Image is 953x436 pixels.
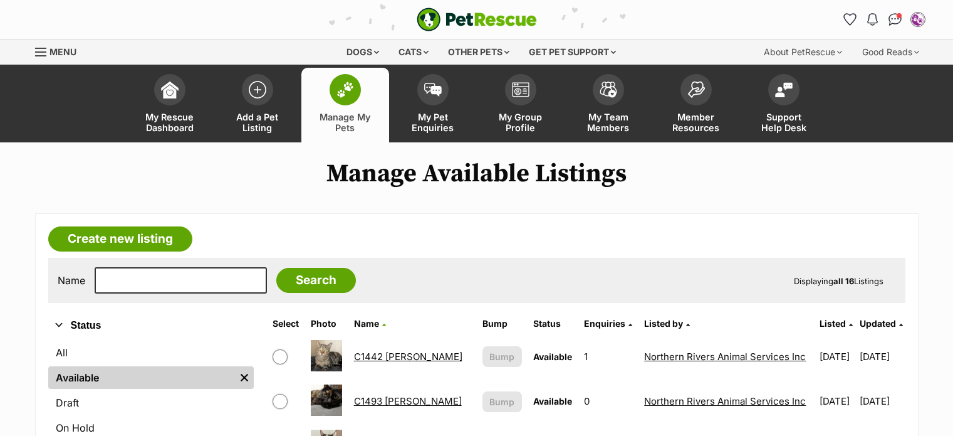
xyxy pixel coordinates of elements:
[740,68,828,142] a: Support Help Desk
[600,82,617,98] img: team-members-icon-5396bd8760b3fe7c0b43da4ab00e1e3bb1a5d9ba89233759b79545d2d3fc5d0d.svg
[533,351,572,362] span: Available
[794,276,883,286] span: Displaying Listings
[482,346,522,367] button: Bump
[908,9,928,29] button: My account
[775,82,793,97] img: help-desk-icon-fdf02630f3aa405de69fd3d07c3f3aa587a6932b1a1747fa1d2bba05be0121f9.svg
[389,68,477,142] a: My Pet Enquiries
[276,268,356,293] input: Search
[644,395,806,407] a: Northern Rivers Animal Services Inc
[520,40,625,65] div: Get pet support
[840,9,928,29] ul: Account quick links
[424,83,442,97] img: pet-enquiries-icon-7e3ad2cf08bfb03b45e93fb7055b45f3efa6380592205ae92323e6603595dc1f.svg
[863,9,883,29] button: Notifications
[477,314,527,334] th: Bump
[815,380,858,423] td: [DATE]
[126,68,214,142] a: My Rescue Dashboard
[644,351,806,363] a: Northern Rivers Animal Services Inc
[755,40,851,65] div: About PetRescue
[489,395,514,408] span: Bump
[888,13,902,26] img: chat-41dd97257d64d25036548639549fe6c8038ab92f7586957e7f3b1b290dea8141.svg
[249,81,266,98] img: add-pet-listing-icon-0afa8454b4691262ce3f59096e99ab1cd57d4a30225e0717b998d2c9b9846f56.svg
[390,40,437,65] div: Cats
[235,366,254,389] a: Remove filter
[860,335,904,378] td: [DATE]
[860,380,904,423] td: [DATE]
[336,82,354,98] img: manage-my-pets-icon-02211641906a0b7f246fdf0571729dbe1e7629f14944591b6c1af311fb30b64b.svg
[533,396,572,407] span: Available
[867,13,877,26] img: notifications-46538b983faf8c2785f20acdc204bb7945ddae34d4c08c2a6579f10ce5e182be.svg
[439,40,518,65] div: Other pets
[820,318,846,329] span: Listed
[885,9,905,29] a: Conversations
[317,112,373,133] span: Manage My Pets
[584,318,625,329] span: translation missing: en.admin.listings.index.attributes.enquiries
[49,46,76,57] span: Menu
[668,112,724,133] span: Member Resources
[840,9,860,29] a: Favourites
[161,81,179,98] img: dashboard-icon-eb2f2d2d3e046f16d808141f083e7271f6b2e854fb5c12c21221c1fb7104beca.svg
[354,318,379,329] span: Name
[644,318,690,329] a: Listed by
[833,276,854,286] strong: all 16
[35,40,85,62] a: Menu
[815,335,858,378] td: [DATE]
[301,68,389,142] a: Manage My Pets
[912,13,924,26] img: Northern Rivers Animal Services Inc profile pic
[492,112,549,133] span: My Group Profile
[48,391,254,414] a: Draft
[48,366,235,389] a: Available
[477,68,565,142] a: My Group Profile
[48,226,192,252] a: Create new listing
[48,341,254,364] a: All
[580,112,637,133] span: My Team Members
[417,8,537,31] a: PetRescue
[354,318,386,329] a: Name
[48,317,254,334] button: Status
[482,391,522,412] button: Bump
[338,40,388,65] div: Dogs
[853,40,928,65] div: Good Reads
[417,8,537,31] img: logo-e224e6f780fb5917bec1dbf3a21bbac754714ae5b6737aabdf751b685950b380.svg
[214,68,301,142] a: Add a Pet Listing
[142,112,198,133] span: My Rescue Dashboard
[820,318,853,329] a: Listed
[512,82,529,97] img: group-profile-icon-3fa3cf56718a62981997c0bc7e787c4b2cf8bcc04b72c1350f741eb67cf2f40e.svg
[229,112,286,133] span: Add a Pet Listing
[528,314,578,334] th: Status
[405,112,461,133] span: My Pet Enquiries
[687,81,705,98] img: member-resources-icon-8e73f808a243e03378d46382f2149f9095a855e16c252ad45f914b54edf8863c.svg
[565,68,652,142] a: My Team Members
[579,380,638,423] td: 0
[652,68,740,142] a: Member Resources
[860,318,896,329] span: Updated
[489,350,514,363] span: Bump
[644,318,683,329] span: Listed by
[354,351,462,363] a: C1442 [PERSON_NAME]
[579,335,638,378] td: 1
[860,318,903,329] a: Updated
[306,314,348,334] th: Photo
[58,275,85,286] label: Name
[756,112,812,133] span: Support Help Desk
[354,395,462,407] a: C1493 [PERSON_NAME]
[268,314,305,334] th: Select
[584,318,632,329] a: Enquiries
